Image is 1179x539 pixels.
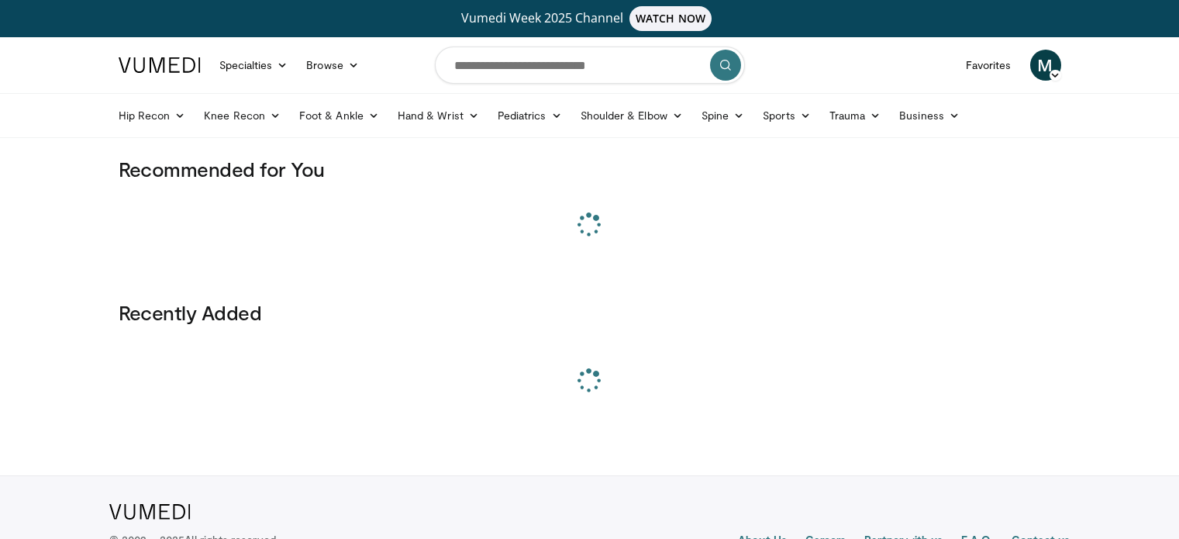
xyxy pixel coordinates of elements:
a: Vumedi Week 2025 ChannelWATCH NOW [121,6,1059,31]
h3: Recently Added [119,300,1061,325]
a: Favorites [957,50,1021,81]
a: Trauma [820,100,891,131]
a: Hip Recon [109,100,195,131]
img: VuMedi Logo [109,504,191,520]
a: Specialties [210,50,298,81]
span: WATCH NOW [629,6,712,31]
a: Foot & Ankle [290,100,388,131]
a: Business [890,100,969,131]
a: Hand & Wrist [388,100,488,131]
h3: Recommended for You [119,157,1061,181]
a: Knee Recon [195,100,290,131]
a: M [1030,50,1061,81]
a: Spine [692,100,753,131]
a: Shoulder & Elbow [571,100,692,131]
img: VuMedi Logo [119,57,201,73]
input: Search topics, interventions [435,47,745,84]
a: Browse [297,50,368,81]
a: Sports [753,100,820,131]
a: Pediatrics [488,100,571,131]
